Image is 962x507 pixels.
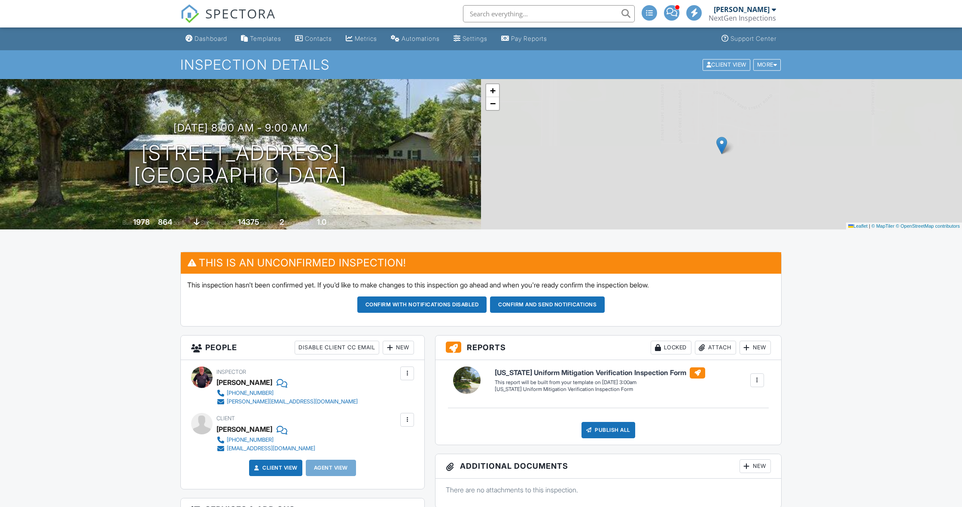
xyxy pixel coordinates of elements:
[181,252,781,273] h3: This is an Unconfirmed Inspection!
[581,422,635,438] div: Publish All
[511,35,547,42] div: Pay Reports
[237,31,285,47] a: Templates
[490,296,605,313] button: Confirm and send notifications
[216,389,358,397] a: [PHONE_NUMBER]
[463,5,635,22] input: Search everything...
[216,369,246,375] span: Inspector
[450,31,491,47] a: Settings
[219,220,237,226] span: Lot Size
[848,223,868,229] a: Leaflet
[342,31,381,47] a: Metrics
[495,379,705,386] div: This report will be built from your template on [DATE] 3:00am
[498,31,551,47] a: Pay Reports
[651,341,691,354] div: Locked
[495,367,705,379] h6: [US_STATE] Uniform Mitigation Verification Inspection Form
[280,217,284,226] div: 2
[703,59,750,70] div: Client View
[295,341,379,354] div: Disable Client CC Email
[227,445,315,452] div: [EMAIL_ADDRESS][DOMAIN_NAME]
[252,464,298,472] a: Client View
[328,220,352,226] span: bathrooms
[216,444,315,453] a: [EMAIL_ADDRESS][DOMAIN_NAME]
[238,217,259,226] div: 14375
[227,390,274,397] div: [PHONE_NUMBER]
[387,31,443,47] a: Automations (Advanced)
[740,341,771,354] div: New
[201,220,210,226] span: slab
[718,31,780,47] a: Support Center
[714,5,770,14] div: [PERSON_NAME]
[180,57,782,72] h1: Inspection Details
[181,336,424,360] h3: People
[716,137,727,154] img: Marker
[486,97,499,110] a: Zoom out
[285,220,309,226] span: bedrooms
[896,223,960,229] a: © OpenStreetMap contributors
[133,217,150,226] div: 1978
[216,376,272,389] div: [PERSON_NAME]
[250,35,281,42] div: Templates
[216,436,315,444] a: [PHONE_NUMBER]
[174,220,186,226] span: sq. ft.
[871,223,895,229] a: © MapTiler
[122,220,132,226] span: Built
[486,84,499,97] a: Zoom in
[869,223,870,229] span: |
[205,4,276,22] span: SPECTORA
[158,217,172,226] div: 864
[292,31,335,47] a: Contacts
[435,454,781,479] h3: Additional Documents
[490,85,496,96] span: +
[740,459,771,473] div: New
[383,341,414,354] div: New
[355,35,377,42] div: Metrics
[402,35,440,42] div: Automations
[695,341,736,354] div: Attach
[753,59,781,70] div: More
[305,35,332,42] div: Contacts
[182,31,231,47] a: Dashboard
[195,35,227,42] div: Dashboard
[227,437,274,443] div: [PHONE_NUMBER]
[180,12,276,30] a: SPECTORA
[227,398,358,405] div: [PERSON_NAME][EMAIL_ADDRESS][DOMAIN_NAME]
[216,415,235,421] span: Client
[134,142,347,187] h1: [STREET_ADDRESS] [GEOGRAPHIC_DATA]
[216,397,358,406] a: [PERSON_NAME][EMAIL_ADDRESS][DOMAIN_NAME]
[495,386,705,393] div: [US_STATE] Uniform Mitigation Verification Inspection Form
[702,61,752,67] a: Client View
[435,336,781,360] h3: Reports
[317,217,326,226] div: 1.0
[357,296,487,313] button: Confirm with notifications disabled
[446,485,771,495] p: There are no attachments to this inspection.
[261,220,271,226] span: sq.ft.
[709,14,776,22] div: NextGen Inspections
[174,122,308,134] h3: [DATE] 8:00 am - 9:00 am
[490,98,496,109] span: −
[216,423,272,436] div: [PERSON_NAME]
[463,35,487,42] div: Settings
[180,4,199,23] img: The Best Home Inspection Software - Spectora
[731,35,776,42] div: Support Center
[187,280,775,290] p: This inspection hasn't been confirmed yet. If you'd like to make changes to this inspection go ah...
